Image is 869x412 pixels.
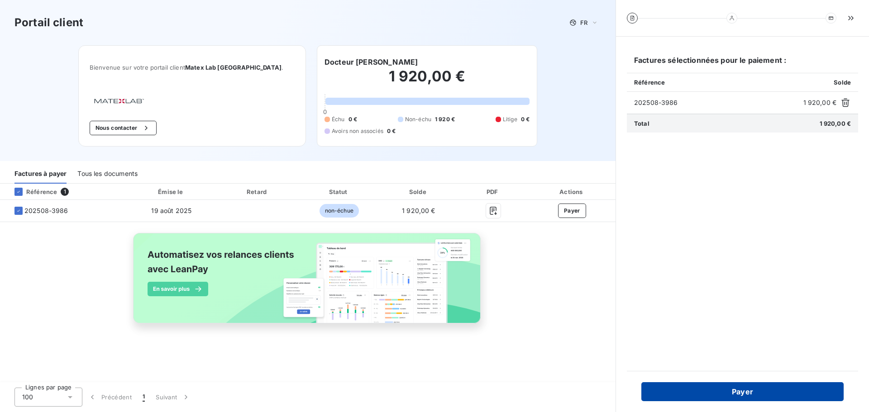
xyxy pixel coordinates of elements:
h2: 1 920,00 € [325,67,530,95]
div: Émise le [129,187,215,196]
span: 202508-3986 [24,206,68,215]
button: Précédent [82,388,137,407]
div: Solde [381,187,456,196]
div: Statut [301,187,377,196]
img: banner [125,227,491,339]
span: non-échue [320,204,359,218]
span: 0 € [349,115,357,123]
button: Suivant [150,388,196,407]
span: 1 [61,188,69,196]
span: Litige [503,115,517,123]
h6: Docteur [PERSON_NAME] [325,57,418,67]
span: Total [634,120,649,127]
div: Tous les documents [77,165,138,184]
span: Référence [634,79,665,86]
span: 1 [143,393,145,402]
span: 202508-3986 [634,98,800,107]
h6: Factures sélectionnées pour le paiement : [627,55,858,73]
div: Retard [218,187,297,196]
div: PDF [460,187,527,196]
img: Company logo [90,95,148,106]
span: 100 [22,393,33,402]
span: Solde [834,79,851,86]
span: 0 € [521,115,530,123]
button: Payer [641,382,844,401]
button: Nous contacter [90,121,157,135]
span: FR [580,19,587,26]
div: Factures à payer [14,165,67,184]
h3: Portail client [14,14,83,31]
button: Payer [558,204,586,218]
span: Bienvenue sur votre portail client . [90,64,295,71]
span: 19 août 2025 [151,207,191,214]
span: 1 920,00 € [820,120,851,127]
div: Actions [530,187,614,196]
span: 1 920,00 € [803,98,837,107]
span: Non-échu [405,115,431,123]
span: 1 920 € [435,115,455,123]
span: Échu [332,115,345,123]
div: Référence [7,188,57,196]
span: 0 € [387,127,396,135]
span: Matex Lab [GEOGRAPHIC_DATA] [185,64,282,71]
button: 1 [137,388,150,407]
span: 0 [323,108,327,115]
span: 1 920,00 € [402,207,435,214]
span: Avoirs non associés [332,127,383,135]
